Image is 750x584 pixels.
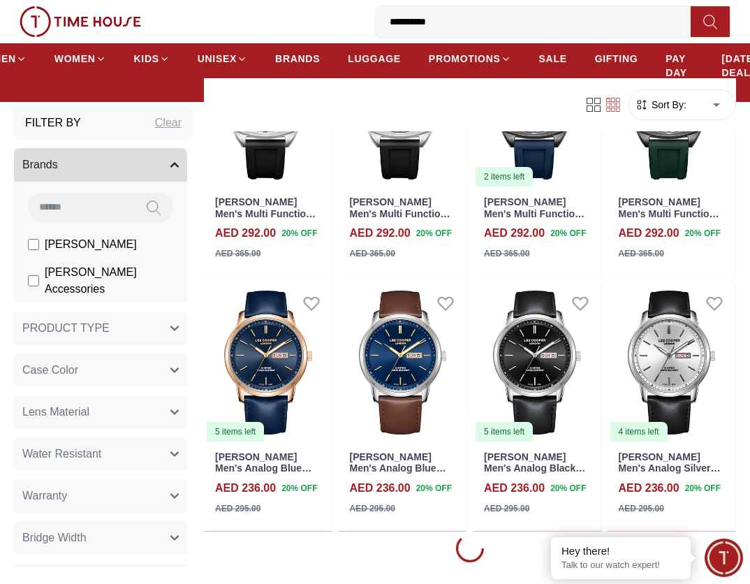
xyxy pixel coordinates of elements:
[14,437,187,471] button: Water Resistant
[685,482,721,495] span: 20 % OFF
[561,544,680,558] div: Hey there!
[350,502,395,515] div: AED 295.00
[350,451,446,497] a: [PERSON_NAME] Men's Analog Blue Dial Watch - LC08235.394
[350,225,411,242] h4: AED 292.00
[429,52,501,66] span: PROMOTIONS
[45,264,179,298] span: [PERSON_NAME] Accessories
[595,52,638,66] span: GIFTING
[22,530,87,546] span: Bridge Width
[561,560,680,571] p: Talk to our watch expert!
[484,196,584,242] a: [PERSON_NAME] Men's Multi Function Blue Dial Watch - LC08237.099
[28,275,39,286] input: [PERSON_NAME] Accessories
[705,539,743,577] div: Chat Widget
[473,282,601,442] img: Lee Cooper Men's Analog Black Dial Watch - LC08235.351
[429,46,511,71] a: PROMOTIONS
[595,46,638,71] a: GIFTING
[25,115,81,131] h3: Filter By
[14,148,187,182] button: Brands
[350,480,411,497] h4: AED 236.00
[550,482,586,495] span: 20 % OFF
[45,236,137,253] span: [PERSON_NAME]
[610,422,668,441] div: 4 items left
[619,480,679,497] h4: AED 236.00
[281,227,317,240] span: 20 % OFF
[215,225,276,242] h4: AED 292.00
[134,52,159,66] span: KIDS
[608,282,736,442] img: Lee Cooper Men's Analog Silver Dial Watch - LC08235.331
[215,480,276,497] h4: AED 236.00
[608,282,736,442] a: Lee Cooper Men's Analog Silver Dial Watch - LC08235.3314 items left
[348,46,401,71] a: LUGGAGE
[22,320,110,337] span: PRODUCT TYPE
[14,395,187,429] button: Lens Material
[155,115,182,131] div: Clear
[649,98,686,112] span: Sort By:
[476,422,533,441] div: 5 items left
[207,422,264,441] div: 5 items left
[619,225,679,242] h4: AED 292.00
[134,46,170,71] a: KIDS
[22,488,67,504] span: Warranty
[22,446,101,462] span: Water Resistant
[619,451,721,497] a: [PERSON_NAME] Men's Analog Silver Dial Watch - LC08235.331
[20,6,141,37] img: ...
[484,225,545,242] h4: AED 292.00
[416,482,452,495] span: 20 % OFF
[484,451,585,497] a: [PERSON_NAME] Men's Analog Black Dial Watch - LC08235.351
[14,521,187,555] button: Bridge Width
[204,282,332,442] a: Lee Cooper Men's Analog Blue Dial Watch - LC08235.4995 items left
[54,46,106,71] a: WOMEN
[215,196,316,242] a: [PERSON_NAME] Men's Multi Function Silver Dial Watch - LC08237.331
[635,98,686,112] button: Sort By:
[666,52,693,94] span: PAY DAY SALE
[619,196,719,242] a: [PERSON_NAME] Men's Multi Function Grey Dial Watch - LC08237.065
[476,167,533,187] div: 2 items left
[281,482,317,495] span: 20 % OFF
[215,502,260,515] div: AED 295.00
[484,502,529,515] div: AED 295.00
[484,247,529,260] div: AED 365.00
[14,353,187,387] button: Case Color
[22,156,58,173] span: Brands
[275,46,320,71] a: BRANDS
[215,451,311,497] a: [PERSON_NAME] Men's Analog Blue Dial Watch - LC08235.499
[198,52,237,66] span: UNISEX
[275,52,320,66] span: BRANDS
[484,480,545,497] h4: AED 236.00
[204,282,332,442] img: Lee Cooper Men's Analog Blue Dial Watch - LC08235.499
[473,282,601,442] a: Lee Cooper Men's Analog Black Dial Watch - LC08235.3515 items left
[685,227,721,240] span: 20 % OFF
[14,312,187,345] button: PRODUCT TYPE
[666,46,693,99] a: PAY DAY SALE
[539,52,567,66] span: SALE
[54,52,96,66] span: WOMEN
[28,239,39,250] input: [PERSON_NAME]
[198,46,247,71] a: UNISEX
[339,282,467,442] img: Lee Cooper Men's Analog Blue Dial Watch - LC08235.394
[550,227,586,240] span: 20 % OFF
[350,196,450,242] a: [PERSON_NAME] Men's Multi Function Blue Dial Watch - LC08237.301
[539,46,567,71] a: SALE
[215,247,260,260] div: AED 365.00
[22,404,89,421] span: Lens Material
[348,52,401,66] span: LUGGAGE
[619,502,664,515] div: AED 295.00
[22,362,78,379] span: Case Color
[416,227,452,240] span: 20 % OFF
[619,247,664,260] div: AED 365.00
[14,479,187,513] button: Warranty
[350,247,395,260] div: AED 365.00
